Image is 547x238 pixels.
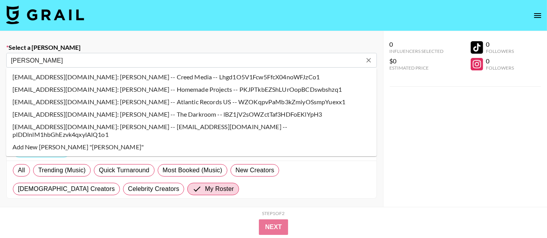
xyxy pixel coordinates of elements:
div: $0 [390,57,444,65]
div: Step 1 of 2 [262,210,285,216]
div: Influencers Selected [390,48,444,54]
button: Clear [363,55,374,66]
li: [EMAIL_ADDRESS][DOMAIN_NAME]: [PERSON_NAME] -- The Darkroom -- lBZ1jV2sOWZctTaf3HDFoEKlYpH3 [6,108,377,121]
li: [EMAIL_ADDRESS][DOMAIN_NAME]: [PERSON_NAME] -- Homemade Projects -- PKJPTkbEZShLUrOopBCDswbshzq1 [6,83,377,96]
span: All [18,166,25,175]
div: 0 [486,40,514,48]
span: Quick Turnaround [99,166,150,175]
div: Followers [486,65,514,71]
li: [EMAIL_ADDRESS][DOMAIN_NAME]: [PERSON_NAME] -- Atlantic Records US -- WZOKqpvPaMb3kZmiyOSsmpYuexx1 [6,96,377,108]
div: 0 [390,40,444,48]
span: Trending (Music) [38,166,86,175]
div: Followers [486,48,514,54]
li: Add New [PERSON_NAME] "[PERSON_NAME]" [6,141,377,153]
li: [EMAIL_ADDRESS][DOMAIN_NAME]: [PERSON_NAME] -- Creed Media -- Lhgd1O5V1Fcw5FfcX04noWFJzCo1 [6,71,377,83]
button: open drawer [530,8,545,23]
div: 0 [486,57,514,65]
label: Select a [PERSON_NAME] [6,44,377,51]
span: [DEMOGRAPHIC_DATA] Creators [18,184,115,194]
img: Grail Talent [6,5,84,24]
span: Celebrity Creators [128,184,179,194]
span: Most Booked (Music) [163,166,222,175]
li: [EMAIL_ADDRESS][DOMAIN_NAME]: [PERSON_NAME] -- [EMAIL_ADDRESS][DOMAIN_NAME] -- pIDDlnlM1hbGhEzvk4... [6,121,377,141]
div: Estimated Price [390,65,444,71]
button: Next [259,219,288,235]
span: My Roster [205,184,234,194]
span: New Creators [236,166,274,175]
